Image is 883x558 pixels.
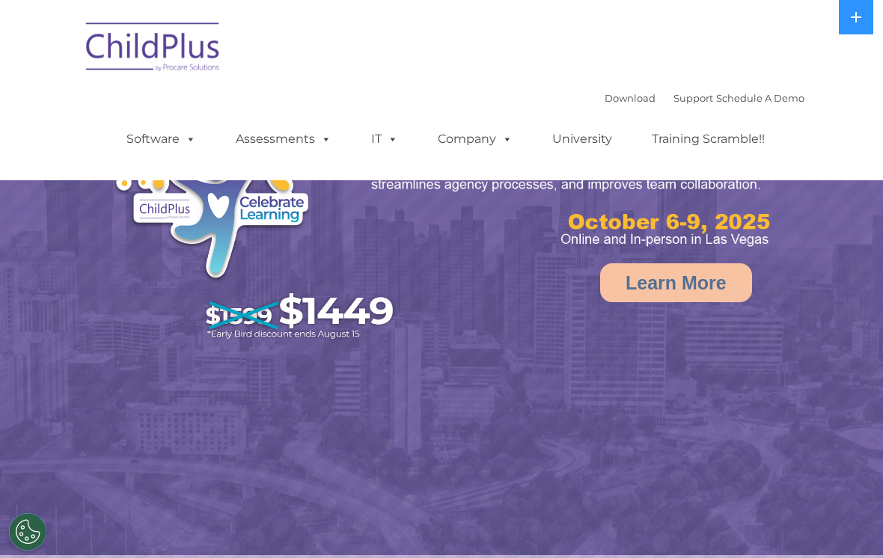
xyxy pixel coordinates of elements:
a: Learn More [600,263,752,302]
a: Schedule A Demo [716,92,804,104]
a: Download [605,92,656,104]
a: Software [111,124,211,154]
button: Cookies Settings [9,513,46,551]
a: Training Scramble!! [637,124,780,154]
a: Support [673,92,713,104]
a: University [537,124,627,154]
a: Company [423,124,528,154]
a: Assessments [221,124,346,154]
img: ChildPlus by Procare Solutions [79,12,228,87]
a: IT [356,124,413,154]
font: | [605,92,804,104]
